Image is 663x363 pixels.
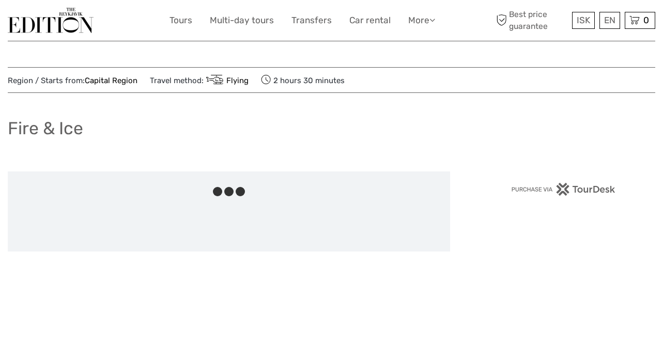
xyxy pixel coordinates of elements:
[577,15,590,25] span: ISK
[85,76,137,85] a: Capital Region
[8,75,137,86] span: Region / Starts from:
[8,8,94,33] img: The Reykjavík Edition
[8,118,83,139] h1: Fire & Ice
[349,13,391,28] a: Car rental
[169,13,192,28] a: Tours
[408,13,435,28] a: More
[642,15,651,25] span: 0
[511,183,616,196] img: PurchaseViaTourDesk.png
[599,12,620,29] div: EN
[210,13,274,28] a: Multi-day tours
[261,73,345,87] span: 2 hours 30 minutes
[494,9,569,31] span: Best price guarantee
[150,73,249,87] span: Travel method:
[291,13,332,28] a: Transfers
[204,76,249,85] a: Flying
